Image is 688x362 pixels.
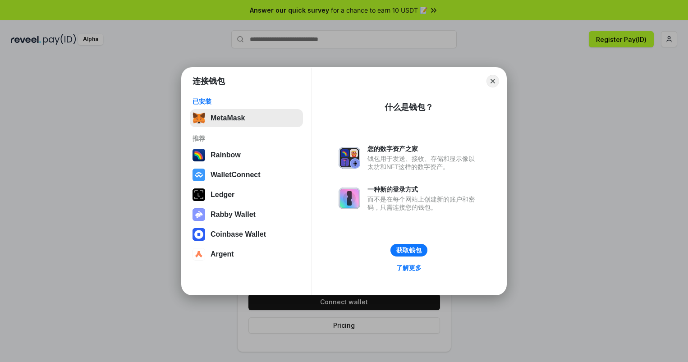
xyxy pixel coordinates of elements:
button: Rabby Wallet [190,206,303,224]
h1: 连接钱包 [193,76,225,87]
div: 您的数字资产之家 [367,145,479,153]
a: 了解更多 [391,262,427,274]
button: Ledger [190,186,303,204]
div: Rabby Wallet [211,211,256,219]
div: 已安装 [193,97,300,105]
img: svg+xml,%3Csvg%20xmlns%3D%22http%3A%2F%2Fwww.w3.org%2F2000%2Fsvg%22%20fill%3D%22none%22%20viewBox... [193,208,205,221]
div: Coinbase Wallet [211,230,266,238]
div: MetaMask [211,114,245,122]
div: 一种新的登录方式 [367,185,479,193]
button: Close [486,75,499,87]
img: svg+xml,%3Csvg%20fill%3D%22none%22%20height%3D%2233%22%20viewBox%3D%220%200%2035%2033%22%20width%... [193,112,205,124]
div: 而不是在每个网站上创建新的账户和密码，只需连接您的钱包。 [367,195,479,211]
img: svg+xml,%3Csvg%20width%3D%22120%22%20height%3D%22120%22%20viewBox%3D%220%200%20120%20120%22%20fil... [193,149,205,161]
button: Rainbow [190,146,303,164]
div: 推荐 [193,134,300,142]
div: Argent [211,250,234,258]
img: svg+xml,%3Csvg%20width%3D%2228%22%20height%3D%2228%22%20viewBox%3D%220%200%2028%2028%22%20fill%3D... [193,248,205,261]
div: Ledger [211,191,234,199]
button: Argent [190,245,303,263]
div: WalletConnect [211,171,261,179]
div: 获取钱包 [396,246,422,254]
img: svg+xml,%3Csvg%20width%3D%2228%22%20height%3D%2228%22%20viewBox%3D%220%200%2028%2028%22%20fill%3D... [193,228,205,241]
div: 什么是钱包？ [385,102,433,113]
button: 获取钱包 [390,244,427,257]
img: svg+xml,%3Csvg%20xmlns%3D%22http%3A%2F%2Fwww.w3.org%2F2000%2Fsvg%22%20width%3D%2228%22%20height%3... [193,188,205,201]
img: svg+xml,%3Csvg%20width%3D%2228%22%20height%3D%2228%22%20viewBox%3D%220%200%2028%2028%22%20fill%3D... [193,169,205,181]
button: Coinbase Wallet [190,225,303,243]
div: 了解更多 [396,264,422,272]
img: svg+xml,%3Csvg%20xmlns%3D%22http%3A%2F%2Fwww.w3.org%2F2000%2Fsvg%22%20fill%3D%22none%22%20viewBox... [339,188,360,209]
div: 钱包用于发送、接收、存储和显示像以太坊和NFT这样的数字资产。 [367,155,479,171]
div: Rainbow [211,151,241,159]
button: MetaMask [190,109,303,127]
img: svg+xml,%3Csvg%20xmlns%3D%22http%3A%2F%2Fwww.w3.org%2F2000%2Fsvg%22%20fill%3D%22none%22%20viewBox... [339,147,360,169]
button: WalletConnect [190,166,303,184]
